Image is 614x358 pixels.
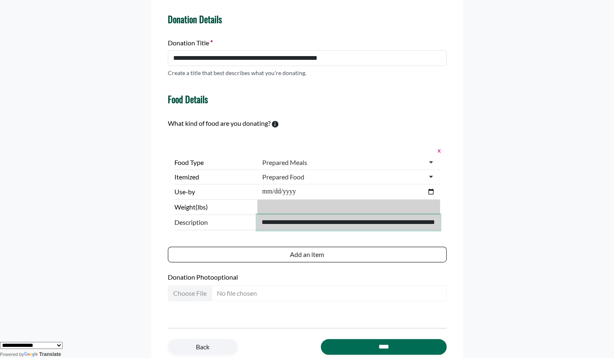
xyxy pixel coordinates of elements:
div: Prepared Food [262,173,304,181]
button: Add an item [168,247,447,262]
img: Google Translate [24,352,39,358]
a: Back [168,339,238,355]
label: Donation Photo [168,272,447,282]
label: Itemized [174,172,254,182]
svg: To calculate environmental impacts, we follow the Food Loss + Waste Protocol [272,121,278,127]
h4: Donation Details [168,14,447,24]
label: Weight [174,202,254,212]
span: optional [214,273,238,281]
span: Description [174,217,254,227]
div: Prepared Meals [262,158,307,167]
label: Food Type [174,158,254,167]
p: Create a title that best describes what you're donating. [168,68,306,77]
button: x [435,145,440,155]
a: Translate [24,351,61,357]
label: Donation Title [168,38,213,48]
h4: Food Details [168,94,208,104]
span: (lbs) [195,203,208,211]
label: What kind of food are you donating? [168,118,271,128]
label: Use-by [174,187,254,197]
